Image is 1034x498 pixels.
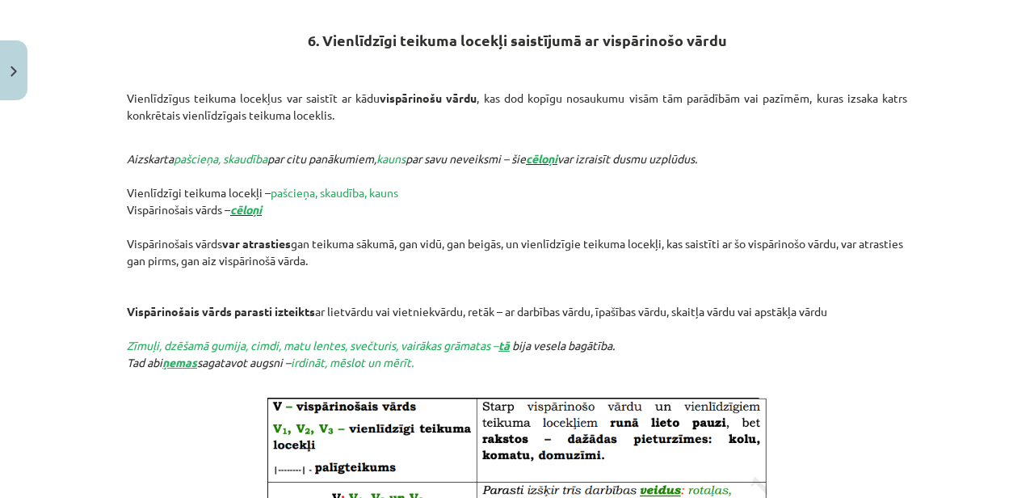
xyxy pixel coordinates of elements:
[498,338,510,352] strong: tā
[127,338,615,369] em: bija vesela bagātība. Tad abi sagatavot augsni –
[127,304,315,319] strong: Vispārinošais vārds parasti izteikts
[526,151,557,166] span: cēloņi
[376,151,406,166] span: kauns
[127,133,907,388] p: Vienlīdzīgi teikuma locekļi – Vispārinošais vārds – Vispārinošais vārds gan teikuma sākumā, gan v...
[174,151,267,166] span: pašcieņa, skaudība
[271,185,398,200] span: pašcieņa, skaudība, kauns
[127,338,512,352] span: Zīmuļi, dzēšamā gumija, cimdi, matu lentes, svečturis, vairākas grāmatas –
[308,31,727,49] strong: 6. Vienlīdzīgi teikuma locekļi saistījumā ar vispārinošo vārdu
[230,202,262,217] span: cēloņi
[11,66,17,77] img: icon-close-lesson-0947bae3869378f0d4975bcd49f059093ad1ed9edebbc8119c70593378902aed.svg
[222,236,291,251] strong: var atrasties
[127,73,907,124] p: Vienlīdzīgus teikuma locekļus var saistīt ar kādu , kas dod kopīgu nosaukumu visām tām parādībām ...
[380,91,477,105] strong: vispārinošu vārdu
[291,355,414,369] span: irdināt, mēslot un mērīt.
[162,355,197,369] strong: ņemas
[127,151,697,166] em: Aizskarta par citu panākumiem, par savu neveiksmi – šie var izraisīt dusmu uzplūdus.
